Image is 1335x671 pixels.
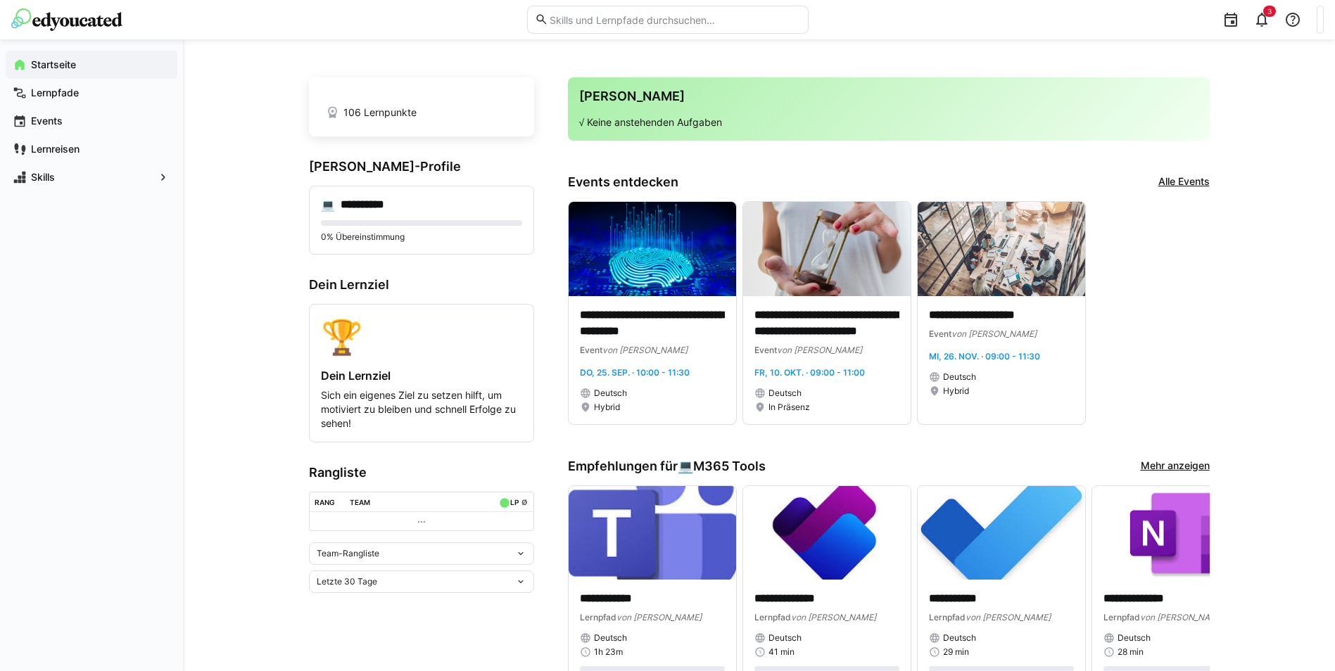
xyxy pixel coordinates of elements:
[569,486,736,580] img: image
[594,388,627,399] span: Deutsch
[350,498,370,506] div: Team
[768,388,802,399] span: Deutsch
[510,498,519,506] div: LP
[743,202,911,296] img: image
[943,371,976,383] span: Deutsch
[943,646,969,658] span: 29 min
[1267,7,1272,15] span: 3
[579,89,1198,104] h3: [PERSON_NAME]
[929,351,1040,362] span: Mi, 26. Nov. · 09:00 - 11:30
[777,345,862,355] span: von [PERSON_NAME]
[321,369,522,383] h4: Dein Lernziel
[791,612,876,622] span: von [PERSON_NAME]
[951,328,1037,339] span: von [PERSON_NAME]
[693,459,766,474] span: M365 Tools
[1140,612,1225,622] span: von [PERSON_NAME]
[768,402,810,413] span: In Präsenz
[929,328,951,339] span: Event
[943,385,969,397] span: Hybrid
[569,202,736,296] img: image
[602,345,688,355] span: von [PERSON_NAME]
[317,576,377,587] span: Letzte 30 Tage
[943,632,976,644] span: Deutsch
[1118,646,1144,658] span: 28 min
[309,277,534,293] h3: Dein Lernziel
[594,402,620,413] span: Hybrid
[768,646,795,658] span: 41 min
[754,367,865,378] span: Fr, 10. Okt. · 09:00 - 11:00
[568,174,678,190] h3: Events entdecken
[1092,486,1260,580] img: image
[579,115,1198,129] p: √ Keine anstehenden Aufgaben
[521,495,528,507] a: ø
[343,106,417,120] span: 106 Lernpunkte
[754,345,777,355] span: Event
[315,498,335,506] div: Rang
[929,612,966,622] span: Lernpfad
[594,632,627,644] span: Deutsch
[616,612,702,622] span: von [PERSON_NAME]
[754,612,791,622] span: Lernpfad
[568,459,766,474] h3: Empfehlungen für
[678,459,766,474] div: 💻️
[966,612,1051,622] span: von [PERSON_NAME]
[1103,612,1140,622] span: Lernpfad
[548,13,800,26] input: Skills und Lernpfade durchsuchen…
[1118,632,1151,644] span: Deutsch
[317,548,379,559] span: Team-Rangliste
[1141,459,1210,474] a: Mehr anzeigen
[580,612,616,622] span: Lernpfad
[321,316,522,357] div: 🏆
[309,465,534,480] h3: Rangliste
[918,486,1085,580] img: image
[580,367,690,378] span: Do, 25. Sep. · 10:00 - 11:30
[768,632,802,644] span: Deutsch
[594,646,623,658] span: 1h 23m
[1158,174,1210,190] a: Alle Events
[321,231,522,243] p: 0% Übereinstimmung
[580,345,602,355] span: Event
[743,486,911,580] img: image
[321,198,335,212] div: 💻️
[309,159,534,174] h3: [PERSON_NAME]-Profile
[918,202,1085,296] img: image
[321,388,522,430] p: Sich ein eigenes Ziel zu setzen hilft, um motiviert zu bleiben und schnell Erfolge zu sehen!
